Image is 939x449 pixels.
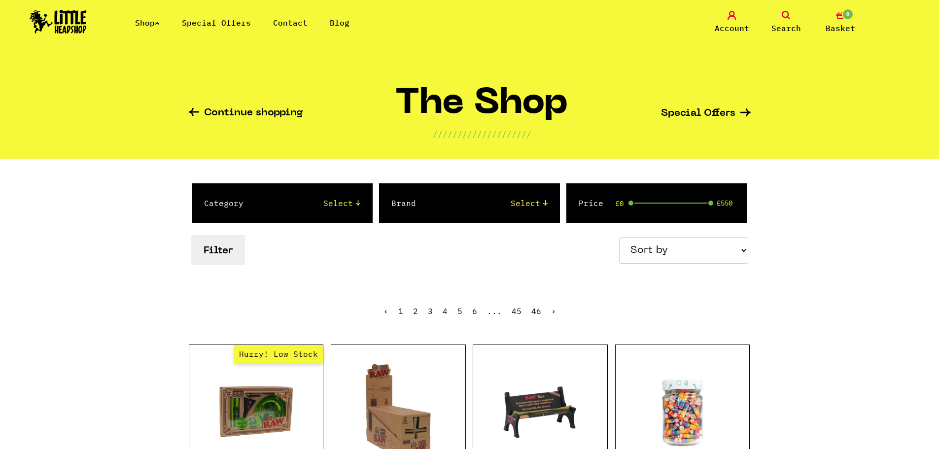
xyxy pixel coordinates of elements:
[443,306,448,316] a: 4
[715,22,749,34] span: Account
[413,306,418,316] a: 2
[531,306,541,316] a: 46
[191,235,245,265] button: Filter
[391,197,416,209] label: Brand
[234,345,323,363] span: Hurry! Low Stock
[30,10,87,34] img: Little Head Shop Logo
[204,197,243,209] label: Category
[330,18,349,28] a: Blog
[551,306,556,316] a: Next »
[717,199,732,207] span: £550
[487,306,502,316] span: ...
[433,128,531,140] p: ////////////////////
[135,18,160,28] a: Shop
[616,200,624,207] span: £0
[428,306,433,316] a: 3
[762,11,811,34] a: Search
[826,22,855,34] span: Basket
[661,108,751,119] a: Special Offers
[383,306,388,316] span: ‹
[273,18,308,28] a: Contact
[398,306,403,316] span: 1
[816,11,865,34] a: 0 Basket
[189,108,303,119] a: Continue shopping
[457,306,462,316] a: 5
[771,22,801,34] span: Search
[472,306,477,316] a: 6
[512,306,522,316] a: 45
[579,197,603,209] label: Price
[182,18,251,28] a: Special Offers
[395,87,568,128] h1: The Shop
[842,8,854,20] span: 0
[383,307,388,315] li: « Previous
